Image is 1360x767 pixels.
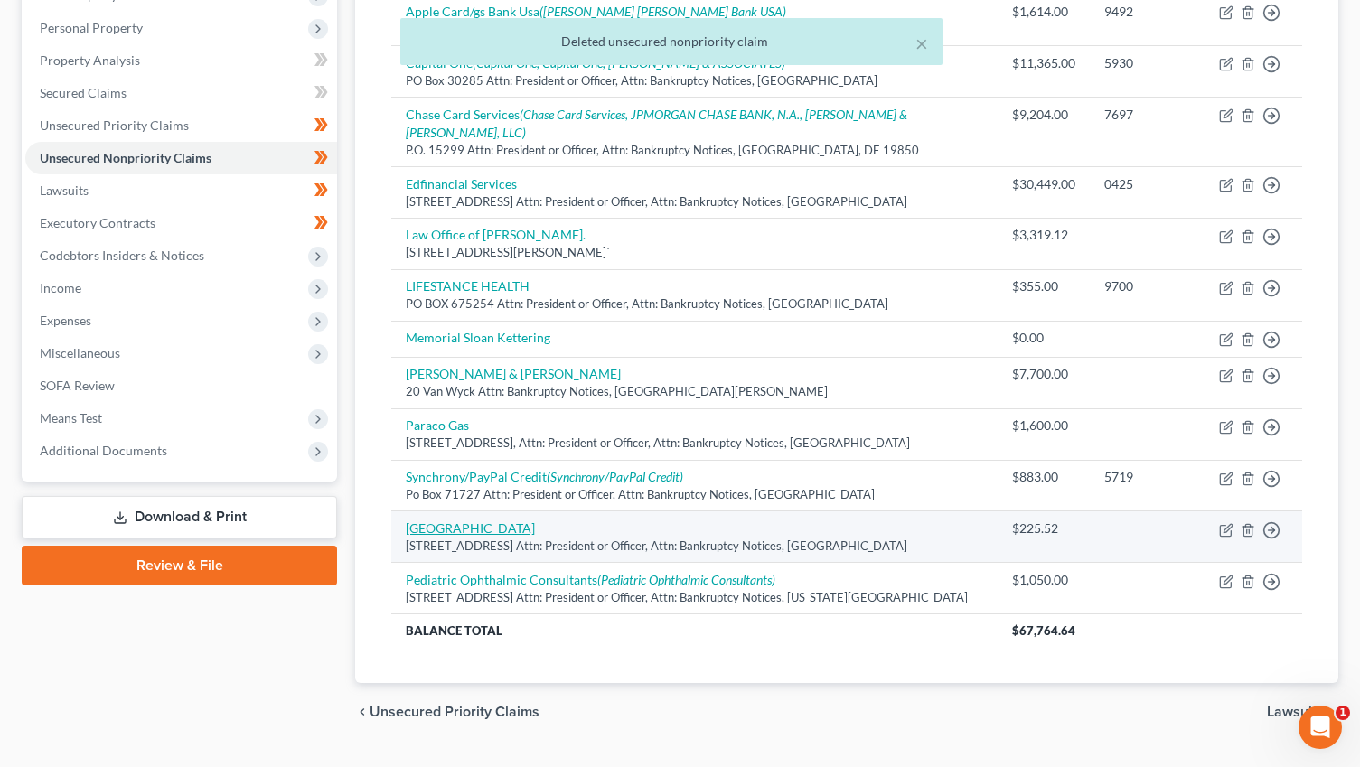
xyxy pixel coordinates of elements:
div: [STREET_ADDRESS], Attn: President or Officer, Attn: Bankruptcy Notices, [GEOGRAPHIC_DATA] [406,435,982,452]
div: Po Box 71727 Attn: President or Officer, Attn: Bankruptcy Notices, [GEOGRAPHIC_DATA] [406,486,982,503]
div: 7697 [1104,106,1190,124]
a: SOFA Review [25,369,337,402]
div: $7,700.00 [1012,365,1075,383]
a: Law Office of [PERSON_NAME]. [406,227,586,242]
button: Lawsuits chevron_right [1267,705,1338,719]
a: Paraco Gas [406,417,469,433]
div: 9492 [1104,3,1190,21]
div: 20 Van Wyck Attn: Bankruptcy Notices, [GEOGRAPHIC_DATA][PERSON_NAME] [406,383,982,400]
a: Secured Claims [25,77,337,109]
div: $1,600.00 [1012,416,1075,435]
span: Lawsuits [40,182,89,198]
i: chevron_left [355,705,370,719]
div: Deleted unsecured nonpriority claim [415,33,928,51]
span: 1 [1336,706,1350,720]
i: (Pediatric Ophthalmic Consultants) [597,572,775,587]
a: Review & File [22,546,337,585]
span: Additional Documents [40,443,167,458]
th: Balance Total [391,614,997,647]
div: [STREET_ADDRESS] Attn: President or Officer, Attn: Bankruptcy Notices, [US_STATE][GEOGRAPHIC_DATA] [406,589,982,606]
a: [PERSON_NAME] & [PERSON_NAME] [406,366,621,381]
div: $9,204.00 [1012,106,1075,124]
div: $1,614.00 [1012,3,1075,21]
button: × [915,33,928,54]
div: PO BOX 675254 Attn: President or Officer, Attn: Bankruptcy Notices, [GEOGRAPHIC_DATA] [406,295,982,313]
span: Unsecured Priority Claims [40,117,189,133]
span: Secured Claims [40,85,127,100]
div: 0425 [1104,175,1190,193]
span: SOFA Review [40,378,115,393]
div: $225.52 [1012,519,1075,538]
div: $883.00 [1012,468,1075,486]
div: $0.00 [1012,329,1075,347]
i: ([PERSON_NAME] [PERSON_NAME] Bank USA) [539,4,786,19]
div: $355.00 [1012,277,1075,295]
a: Lawsuits [25,174,337,207]
a: Unsecured Nonpriority Claims [25,142,337,174]
a: Pediatric Ophthalmic Consultants(Pediatric Ophthalmic Consultants) [406,572,775,587]
div: P.O. 15299 Attn: President or Officer, Attn: Bankruptcy Notices, [GEOGRAPHIC_DATA], DE 19850 [406,142,982,159]
button: chevron_left Unsecured Priority Claims [355,705,539,719]
a: [GEOGRAPHIC_DATA] [406,520,535,536]
a: Chase Card Services(Chase Card Services, JPMORGAN CHASE BANK, N.A., [PERSON_NAME] & [PERSON_NAME]... [406,107,907,140]
i: (Synchrony/PayPal Credit) [547,469,683,484]
span: Expenses [40,313,91,328]
span: Codebtors Insiders & Notices [40,248,204,263]
div: $30,449.00 [1012,175,1075,193]
span: Unsecured Priority Claims [370,705,539,719]
a: Unsecured Priority Claims [25,109,337,142]
div: 9700 [1104,277,1190,295]
span: Executory Contracts [40,215,155,230]
div: [STREET_ADDRESS] Attn: President or Officer, Attn: Bankruptcy Notices, [GEOGRAPHIC_DATA] [406,193,982,210]
div: PO Box 30285 Attn: President or Officer, Attn: Bankruptcy Notices, [GEOGRAPHIC_DATA] [406,72,982,89]
span: Lawsuits [1267,705,1324,719]
a: Download & Print [22,496,337,538]
a: Memorial Sloan Kettering [406,330,550,345]
div: $1,050.00 [1012,571,1075,589]
div: 5719 [1104,468,1190,486]
a: Edfinancial Services [406,176,517,192]
div: [STREET_ADDRESS] Attn: President or Officer, Attn: Bankruptcy Notices, [GEOGRAPHIC_DATA] [406,538,982,555]
span: Income [40,280,81,295]
span: Miscellaneous [40,345,120,360]
span: Means Test [40,410,102,426]
iframe: Intercom live chat [1299,706,1342,749]
i: (Chase Card Services, JPMORGAN CHASE BANK, N.A., [PERSON_NAME] & [PERSON_NAME], LLC) [406,107,907,140]
a: Apple Card/gs Bank Usa([PERSON_NAME] [PERSON_NAME] Bank USA) [406,4,786,19]
a: LIFESTANCE HEALTH [406,278,530,294]
div: $3,319.12 [1012,226,1075,244]
a: Synchrony/PayPal Credit(Synchrony/PayPal Credit) [406,469,683,484]
a: Executory Contracts [25,207,337,239]
div: [STREET_ADDRESS][PERSON_NAME]` [406,244,982,261]
span: Unsecured Nonpriority Claims [40,150,211,165]
span: $67,764.64 [1012,623,1075,638]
